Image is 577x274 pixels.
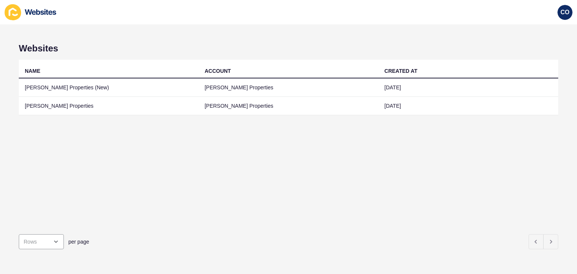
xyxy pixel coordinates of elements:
[378,78,558,97] td: [DATE]
[19,78,199,97] td: [PERSON_NAME] Properties (New)
[199,97,379,115] td: [PERSON_NAME] Properties
[378,97,558,115] td: [DATE]
[68,238,89,245] span: per page
[25,67,40,75] div: NAME
[560,9,569,16] span: CO
[205,67,231,75] div: ACCOUNT
[384,67,417,75] div: CREATED AT
[19,43,558,54] h1: Websites
[19,97,199,115] td: [PERSON_NAME] Properties
[19,234,64,249] div: open menu
[199,78,379,97] td: [PERSON_NAME] Properties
